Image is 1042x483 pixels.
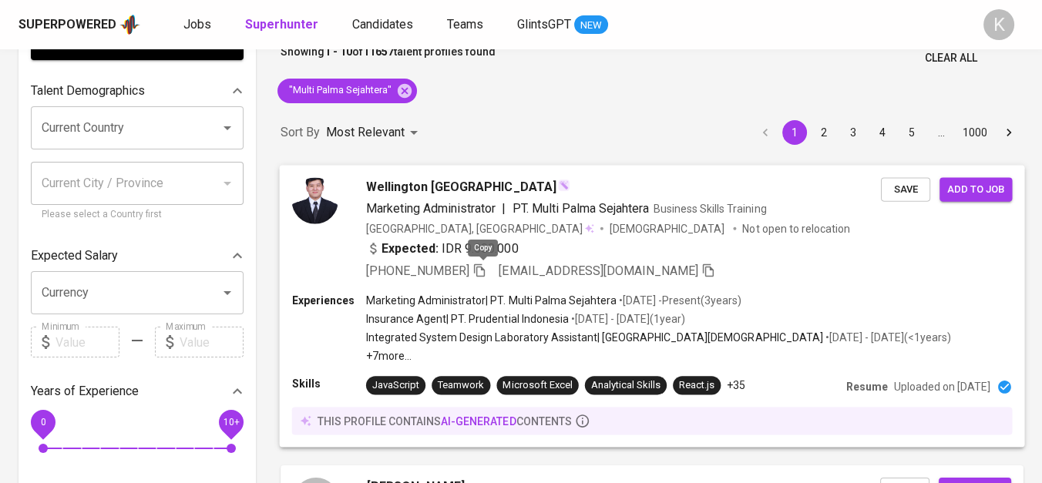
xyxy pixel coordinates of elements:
[292,292,366,307] p: Experiences
[939,177,1012,201] button: Add to job
[517,15,608,35] a: GlintsGPT NEW
[326,123,405,142] p: Most Relevant
[217,117,238,139] button: Open
[31,382,139,401] p: Years of Experience
[503,378,572,393] div: Microsoft Excel
[512,200,649,215] span: PT. Multi Palma Sejahtera
[823,330,951,345] p: • [DATE] - [DATE] ( <1 years )
[352,15,416,35] a: Candidates
[366,348,951,364] p: +7 more ...
[183,17,211,32] span: Jobs
[499,263,698,277] span: [EMAIL_ADDRESS][DOMAIN_NAME]
[281,166,1024,447] a: Wellington [GEOGRAPHIC_DATA]Marketing Administrator|PT. Multi Palma SejahteraBusiness Skills Trai...
[558,179,570,191] img: magic_wand.svg
[654,202,766,214] span: Business Skills Training
[277,83,401,98] span: "Multi Palma Sejahtera"
[31,376,244,407] div: Years of Experience
[997,120,1021,145] button: Go to next page
[31,82,145,100] p: Talent Demographics
[217,282,238,304] button: Open
[366,263,469,277] span: [PHONE_NUMBER]
[441,414,516,427] span: AI-generated
[245,15,321,35] a: Superhunter
[447,17,483,32] span: Teams
[812,120,836,145] button: Go to page 2
[277,79,417,103] div: "Multi Palma Sejahtera"
[925,49,977,68] span: Clear All
[870,120,895,145] button: Go to page 4
[42,207,233,223] p: Please select a Country first
[223,417,239,428] span: 10+
[889,180,923,198] span: Save
[326,119,423,147] div: Most Relevant
[517,17,571,32] span: GlintsGPT
[958,120,992,145] button: Go to page 1000
[679,378,714,393] div: React.js
[591,378,660,393] div: Analytical Skills
[366,239,519,257] div: IDR 9.000.000
[366,292,617,307] p: Marketing Administrator | PT. Multi Palma Sejahtera
[366,311,569,327] p: Insurance Agent | PT. Prudential Indonesia
[841,120,866,145] button: Go to page 3
[782,120,807,145] button: page 1
[31,75,244,106] div: Talent Demographics
[352,17,413,32] span: Candidates
[617,292,741,307] p: • [DATE] - Present ( 3 years )
[40,417,45,428] span: 0
[919,44,983,72] button: Clear All
[751,120,1024,145] nav: pagination navigation
[245,17,318,32] b: Superhunter
[502,199,506,217] span: |
[372,378,419,393] div: JavaScript
[983,9,1014,40] div: K
[899,120,924,145] button: Go to page 5
[366,220,594,236] div: [GEOGRAPHIC_DATA], [GEOGRAPHIC_DATA]
[846,379,888,394] p: Resume
[318,413,572,428] p: this profile contains contents
[894,379,990,394] p: Uploaded on [DATE]
[366,330,823,345] p: Integrated System Design Laboratory Assistant | [GEOGRAPHIC_DATA][DEMOGRAPHIC_DATA]
[929,125,953,140] div: …
[742,220,849,236] p: Not open to relocation
[31,247,118,265] p: Expected Salary
[281,123,320,142] p: Sort By
[610,220,727,236] span: [DEMOGRAPHIC_DATA]
[881,177,930,201] button: Save
[727,377,745,393] p: +35
[569,311,685,327] p: • [DATE] - [DATE] ( 1 year )
[292,376,366,391] p: Skills
[366,200,496,215] span: Marketing Administrator
[183,15,214,35] a: Jobs
[947,180,1004,198] span: Add to job
[18,16,116,34] div: Superpowered
[18,13,140,36] a: Superpoweredapp logo
[281,44,496,72] p: Showing of talent profiles found
[574,18,608,33] span: NEW
[447,15,486,35] a: Teams
[382,239,439,257] b: Expected:
[363,45,394,58] b: 11657
[366,177,556,196] span: Wellington [GEOGRAPHIC_DATA]
[55,327,119,357] input: Value
[119,13,140,36] img: app logo
[438,378,484,393] div: Teamwork
[324,45,352,58] b: 1 - 10
[180,327,244,357] input: Value
[31,240,244,271] div: Expected Salary
[292,177,338,223] img: fa3f6d23007c4ee6c8aa353984a43764.jpg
